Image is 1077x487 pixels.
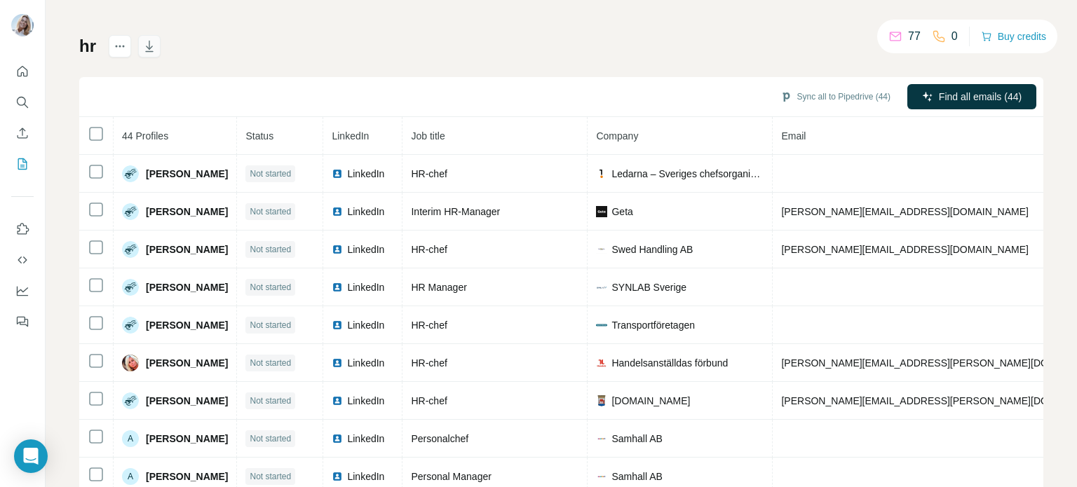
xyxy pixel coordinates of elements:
span: LinkedIn [347,242,384,256]
span: Status [245,130,273,142]
span: HR-chef [411,244,447,255]
button: Use Surfe API [11,247,34,273]
img: Avatar [11,14,34,36]
span: LinkedIn [347,356,384,370]
span: Not started [250,470,291,483]
img: LinkedIn logo [332,244,343,255]
button: Feedback [11,309,34,334]
span: Email [781,130,806,142]
span: Not started [250,319,291,331]
button: actions [109,35,131,57]
img: company-logo [596,357,607,369]
img: company-logo [596,395,607,406]
span: Handelsanställdas förbund [611,356,728,370]
span: Job title [411,130,445,142]
span: Not started [250,167,291,180]
span: HR-chef [411,395,447,406]
span: HR-chef [411,357,447,369]
span: [PERSON_NAME][EMAIL_ADDRESS][DOMAIN_NAME] [781,206,1028,217]
span: [PERSON_NAME] [146,469,228,483]
button: Use Surfe on LinkedIn [11,217,34,242]
span: [PERSON_NAME] [146,318,228,332]
span: Personal Manager [411,471,491,482]
img: LinkedIn logo [332,471,343,482]
span: HR Manager [411,282,466,293]
span: LinkedIn [347,318,384,332]
button: My lists [11,151,34,177]
img: LinkedIn logo [332,282,343,293]
p: 0 [951,28,958,45]
img: Avatar [122,203,139,220]
img: LinkedIn logo [332,395,343,406]
div: A [122,430,139,447]
span: Find all emails (44) [939,90,1022,104]
button: Find all emails (44) [907,84,1036,109]
img: company-logo [596,168,607,179]
button: Dashboard [11,278,34,303]
span: Not started [250,432,291,445]
p: 77 [908,28,921,45]
span: LinkedIn [347,432,384,446]
img: Avatar [122,392,139,409]
span: Company [596,130,638,142]
button: Sync all to Pipedrive (44) [771,86,900,107]
button: Buy credits [981,27,1046,46]
span: [PERSON_NAME] [146,432,228,446]
span: Not started [250,243,291,256]
span: LinkedIn [347,167,384,181]
span: LinkedIn [332,130,369,142]
span: [PERSON_NAME] [146,167,228,181]
span: Interim HR-Manager [411,206,500,217]
span: [PERSON_NAME] [146,205,228,219]
h1: hr [79,35,96,57]
span: Transportföretagen [611,318,695,332]
button: Quick start [11,59,34,84]
span: HR-chef [411,320,447,331]
span: [PERSON_NAME] [146,242,228,256]
img: LinkedIn logo [332,168,343,179]
span: LinkedIn [347,469,384,483]
div: Open Intercom Messenger [14,439,48,473]
span: [PERSON_NAME] [146,356,228,370]
button: Search [11,90,34,115]
img: LinkedIn logo [332,206,343,217]
span: Not started [250,205,291,218]
span: Swed Handling AB [611,242,693,256]
img: Avatar [122,165,139,182]
span: HR-chef [411,168,447,179]
span: LinkedIn [347,280,384,294]
img: Avatar [122,241,139,258]
img: LinkedIn logo [332,433,343,444]
span: SYNLAB Sverige [611,280,686,294]
img: company-logo [596,282,607,293]
span: [PERSON_NAME] [146,280,228,294]
span: Ledarna – Sveriges chefsorganisation [611,167,764,181]
span: [PERSON_NAME] [146,394,228,408]
div: A [122,468,139,485]
span: Not started [250,281,291,294]
img: LinkedIn logo [332,357,343,369]
span: Personalchef [411,433,468,444]
span: LinkedIn [347,205,384,219]
span: Not started [250,395,291,407]
img: Avatar [122,317,139,334]
span: Geta [611,205,632,219]
img: Avatar [122,355,139,371]
img: company-logo [596,471,607,482]
span: 44 Profiles [122,130,168,142]
span: Samhall AB [611,469,662,483]
img: company-logo [596,206,607,217]
img: company-logo [596,320,607,331]
span: LinkedIn [347,394,384,408]
img: Avatar [122,279,139,296]
span: Not started [250,357,291,369]
img: company-logo [596,244,607,255]
img: company-logo [596,433,607,444]
span: [DOMAIN_NAME] [611,394,690,408]
button: Enrich CSV [11,121,34,146]
span: [PERSON_NAME][EMAIL_ADDRESS][DOMAIN_NAME] [781,244,1028,255]
span: Samhall AB [611,432,662,446]
img: LinkedIn logo [332,320,343,331]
